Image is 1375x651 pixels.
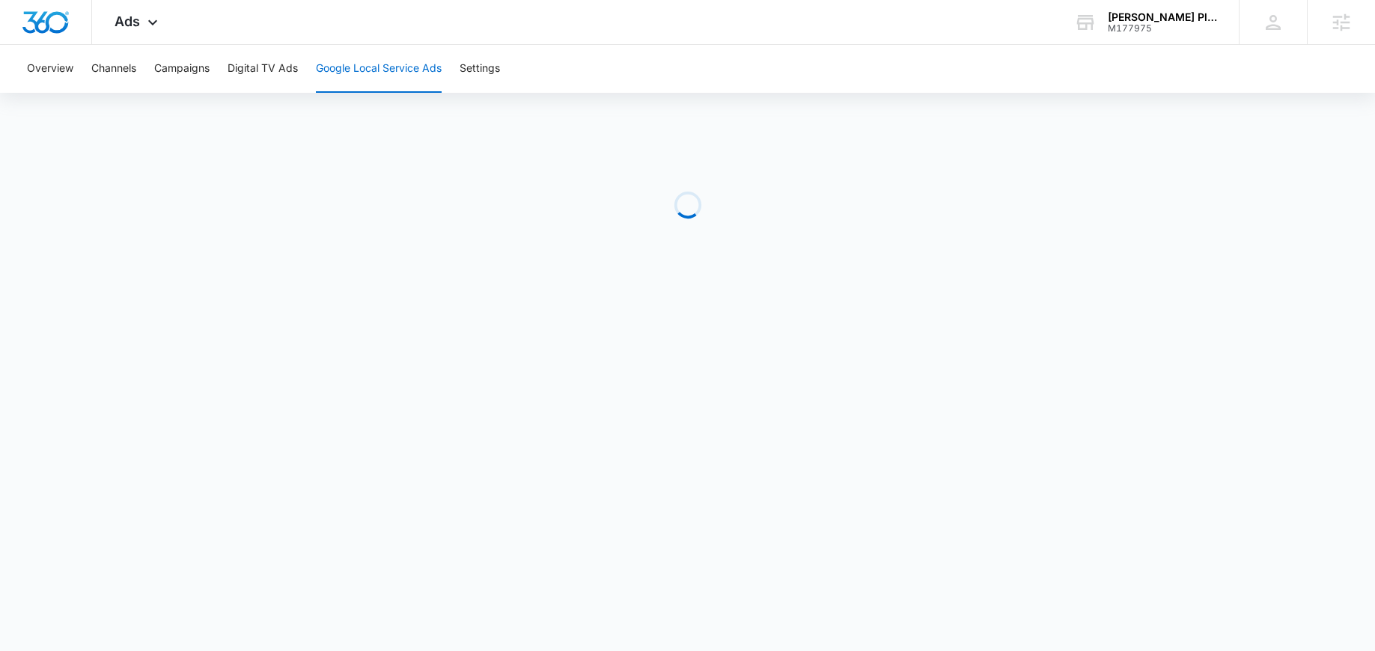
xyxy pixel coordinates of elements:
[316,45,442,93] button: Google Local Service Ads
[1108,11,1217,23] div: account name
[115,13,140,29] span: Ads
[228,45,298,93] button: Digital TV Ads
[91,45,136,93] button: Channels
[1108,23,1217,34] div: account id
[460,45,500,93] button: Settings
[27,45,73,93] button: Overview
[154,45,210,93] button: Campaigns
